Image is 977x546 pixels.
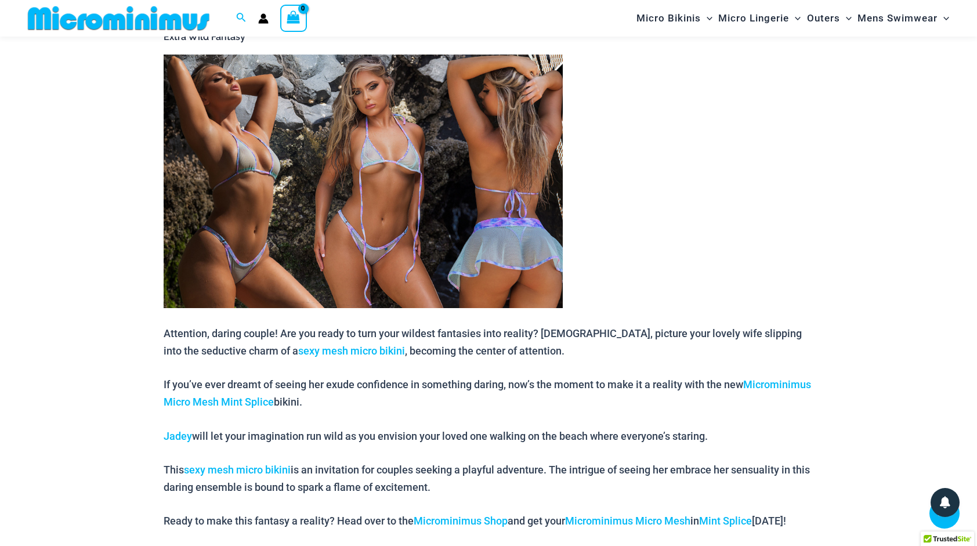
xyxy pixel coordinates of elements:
a: sexy mesh micro bikini [298,345,405,357]
a: sexy mesh micro bikini [184,464,291,476]
span: Menu Toggle [840,3,852,33]
p: Ready to make this fantasy a reality? Head over to the and get your in [DATE]! [164,512,813,530]
a: Microminimus Shop [414,515,508,527]
img: MM SHOP LOGO FLAT [23,5,214,31]
a: Micro LingerieMenu ToggleMenu Toggle [715,3,804,33]
span: Menu Toggle [789,3,801,33]
span: Menu Toggle [701,3,712,33]
span: Outers [807,3,840,33]
p: If you’ve ever dreamt of seeing her exude confidence in something daring, now’s the moment to mak... [164,376,813,410]
a: Account icon link [258,13,269,24]
a: Jadey [164,430,192,442]
h6: Extra Wild Fantasy [164,31,813,43]
a: Micro BikinisMenu ToggleMenu Toggle [634,3,715,33]
a: Mint Splice [699,515,752,527]
span: Mens Swimwear [857,3,938,33]
nav: Site Navigation [632,2,954,35]
a: View Shopping Cart, empty [280,5,307,31]
a: Search icon link [236,11,247,26]
p: Attention, daring couple! Are you ready to turn your wildest fantasies into reality? [DEMOGRAPHIC... [164,325,813,359]
a: OutersMenu ToggleMenu Toggle [804,3,855,33]
a: Microminimus Micro Mesh [565,515,690,527]
span: Menu Toggle [938,3,949,33]
span: Micro Lingerie [718,3,789,33]
img: Microminimus Sexy Mesh Micro bikini [164,55,563,308]
a: Mens SwimwearMenu ToggleMenu Toggle [855,3,952,33]
span: Micro Bikinis [636,3,701,33]
p: This is an invitation for couples seeking a playful adventure. The intrigue of seeing her embrace... [164,461,813,496]
p: will let your imagination run wild as you envision your loved one walking on the beach where ever... [164,428,813,445]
